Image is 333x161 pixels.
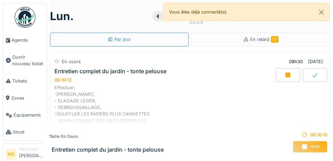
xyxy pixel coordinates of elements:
[19,147,44,152] div: Technicien
[62,58,81,65] div: En cours
[50,10,74,23] h1: lun.
[13,129,44,135] span: Stock
[15,7,35,28] img: Badge_color-CXgf-gQk.svg
[3,49,47,72] a: Ouvrir nouveau ticket
[12,54,44,67] span: Ouvrir nouveau ticket
[11,37,44,43] span: Agenda
[108,36,131,43] div: Par jour
[3,124,47,141] a: Stock
[54,77,72,83] div: 00:10:12
[308,58,323,65] div: [DATE]
[49,134,164,139] div: Tâche en cours
[3,73,47,90] a: Tickets
[3,32,47,49] a: Agenda
[311,144,319,149] span: Stop
[314,3,329,22] button: Close
[289,58,303,65] div: 08h30
[3,107,47,124] a: Équipements
[12,78,44,84] span: Tickets
[3,90,47,107] a: Zones
[6,149,16,160] li: ME
[271,36,279,43] span: 77
[250,37,279,42] span: En retard
[52,146,164,153] h3: Entretien complet du jardin - tonte pelouse
[163,3,330,21] div: Vous êtes déjà connecté(e).
[54,84,326,144] div: Effectuer; -[PERSON_NAME], - ELAGAGE LEGER, - DEBROUSSAILLAGE, -SOUFFLER LES PAPIERS PLUS CANNETT...
[293,132,327,138] div: 00:10:12
[189,17,203,26] div: 2025
[14,112,44,118] span: Équipements
[54,68,166,75] div: Entretien complet du jardin - tonte pelouse
[11,95,44,101] span: Zones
